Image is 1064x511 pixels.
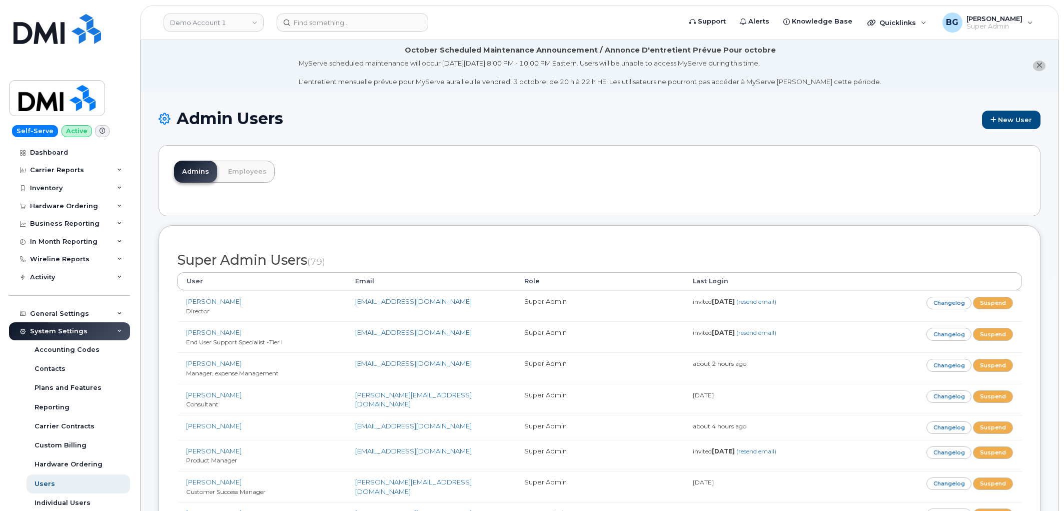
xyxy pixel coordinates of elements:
small: [DATE] [693,478,714,486]
small: about 2 hours ago [693,360,746,367]
strong: [DATE] [712,298,735,305]
button: close notification [1033,61,1045,71]
td: Super Admin [515,384,684,415]
a: [PERSON_NAME] [186,422,242,430]
a: Suspend [973,446,1013,459]
a: [EMAIL_ADDRESS][DOMAIN_NAME] [355,422,472,430]
a: Changelog [926,328,972,340]
h2: Super Admin Users [177,253,1022,268]
a: Suspend [973,477,1013,490]
a: [PERSON_NAME] [186,478,242,486]
a: (resend email) [736,447,776,455]
a: [EMAIL_ADDRESS][DOMAIN_NAME] [355,447,472,455]
td: Super Admin [515,415,684,440]
th: Last Login [684,272,853,290]
td: Super Admin [515,471,684,502]
a: [PERSON_NAME] [186,297,242,305]
strong: [DATE] [712,329,735,336]
a: [PERSON_NAME] [186,391,242,399]
a: Admins [174,161,217,183]
a: Changelog [926,477,972,490]
small: [DATE] [693,391,714,399]
small: invited [693,298,776,305]
a: Suspend [973,390,1013,403]
small: about 4 hours ago [693,422,746,430]
small: Customer Success Manager [186,488,266,495]
a: Suspend [973,359,1013,371]
a: New User [982,111,1040,129]
a: Changelog [926,390,972,403]
td: Super Admin [515,440,684,471]
small: (79) [307,256,325,267]
a: [PERSON_NAME] [186,359,242,367]
a: [EMAIL_ADDRESS][DOMAIN_NAME] [355,359,472,367]
small: invited [693,447,776,455]
a: [EMAIL_ADDRESS][DOMAIN_NAME] [355,297,472,305]
a: [PERSON_NAME][EMAIL_ADDRESS][DOMAIN_NAME] [355,478,472,495]
a: Suspend [973,421,1013,434]
a: [PERSON_NAME] [186,447,242,455]
small: Director [186,307,210,315]
th: Role [515,272,684,290]
a: Changelog [926,421,972,434]
td: Super Admin [515,352,684,383]
small: Consultant [186,400,219,408]
a: (resend email) [736,298,776,305]
a: Suspend [973,328,1013,340]
a: Changelog [926,359,972,371]
a: Changelog [926,297,972,309]
a: [PERSON_NAME][EMAIL_ADDRESS][DOMAIN_NAME] [355,391,472,408]
td: Super Admin [515,290,684,321]
small: Manager, expense Management [186,369,279,377]
a: (resend email) [736,329,776,336]
a: [PERSON_NAME] [186,328,242,336]
small: Product Manager [186,456,237,464]
div: MyServe scheduled maintenance will occur [DATE][DATE] 8:00 PM - 10:00 PM Eastern. Users will be u... [299,59,881,87]
small: invited [693,329,776,336]
th: User [177,272,346,290]
th: Email [346,272,515,290]
td: Super Admin [515,321,684,352]
strong: [DATE] [712,447,735,455]
div: October Scheduled Maintenance Announcement / Annonce D'entretient Prévue Pour octobre [405,45,776,56]
h1: Admin Users [159,110,1040,129]
small: End User Support Specialist -Tier I [186,338,283,346]
a: [EMAIL_ADDRESS][DOMAIN_NAME] [355,328,472,336]
a: Changelog [926,446,972,459]
a: Employees [220,161,275,183]
a: Suspend [973,297,1013,309]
